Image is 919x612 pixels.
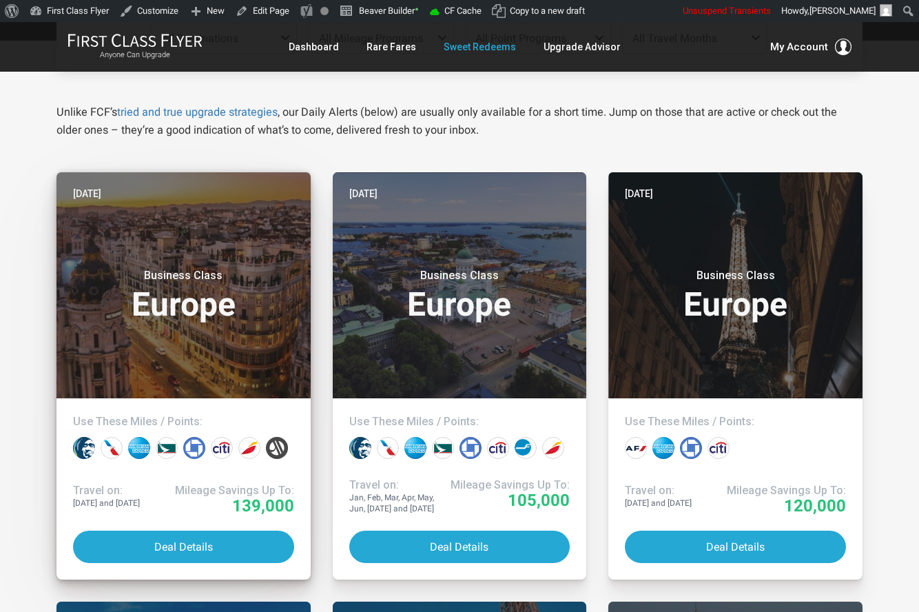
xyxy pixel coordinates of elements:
[608,172,863,580] a: [DATE]Business ClassEuropeUse These Miles / Points:Travel on:[DATE] and [DATE]Mileage Savings Up ...
[128,437,150,459] div: Amex points
[73,437,95,459] div: Alaska miles
[404,437,426,459] div: Amex points
[444,34,516,59] a: Sweet Redeems
[415,2,419,17] span: •
[68,33,203,61] a: First Class FlyerAnyone Can Upgrade
[349,186,378,201] time: [DATE]
[211,437,233,459] div: Citi points
[544,34,621,59] a: Upgrade Advisor
[73,269,294,321] h3: Europe
[487,437,509,459] div: Citi points
[238,437,260,459] div: Iberia miles
[683,6,771,16] span: Unsuspend Transients
[156,437,178,459] div: Cathay Pacific miles
[460,437,482,459] div: Chase points
[650,269,822,283] small: Business Class
[333,172,587,580] a: [DATE]Business ClassEuropeUse These Miles / Points:Travel on:Jan, Feb, Mar, Apr, May, Jun, [DATE]...
[809,6,876,16] span: [PERSON_NAME]
[117,105,278,119] a: tried and true upgrade strategies
[625,269,846,321] h3: Europe
[373,269,546,283] small: Business Class
[349,437,371,459] div: Alaska miles
[101,437,123,459] div: American miles
[56,172,311,580] a: [DATE]Business ClassEuropeUse These Miles / Points:Travel on:[DATE] and [DATE]Mileage Savings Up ...
[608,172,863,398] img: Paris.jpg
[266,437,288,459] div: Marriott points
[377,437,399,459] div: American miles
[625,437,647,459] div: Air France miles
[183,437,205,459] div: Chase points
[68,33,203,48] img: First Class Flyer
[432,437,454,459] div: Cathay Pacific miles
[349,415,570,429] h4: Use These Miles / Points:
[625,415,846,429] h4: Use These Miles / Points:
[349,531,570,563] button: Deal Details
[349,269,570,321] h3: Europe
[73,186,101,201] time: [DATE]
[97,269,269,283] small: Business Class
[515,437,537,459] div: Finnair Plus
[625,186,653,201] time: [DATE]
[652,437,674,459] div: Amex points
[73,531,294,563] button: Deal Details
[68,50,203,60] small: Anyone Can Upgrade
[289,34,339,59] a: Dashboard
[625,531,846,563] button: Deal Details
[542,437,564,459] div: Iberia miles
[73,415,294,429] h4: Use These Miles / Points:
[770,39,851,55] button: My Account
[680,437,702,459] div: Chase points
[366,34,416,59] a: Rare Fares
[770,39,828,55] span: My Account
[56,103,863,139] p: Unlike FCF’s , our Daily Alerts (below) are usually only available for a short time. Jump on thos...
[708,437,730,459] div: Citi points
